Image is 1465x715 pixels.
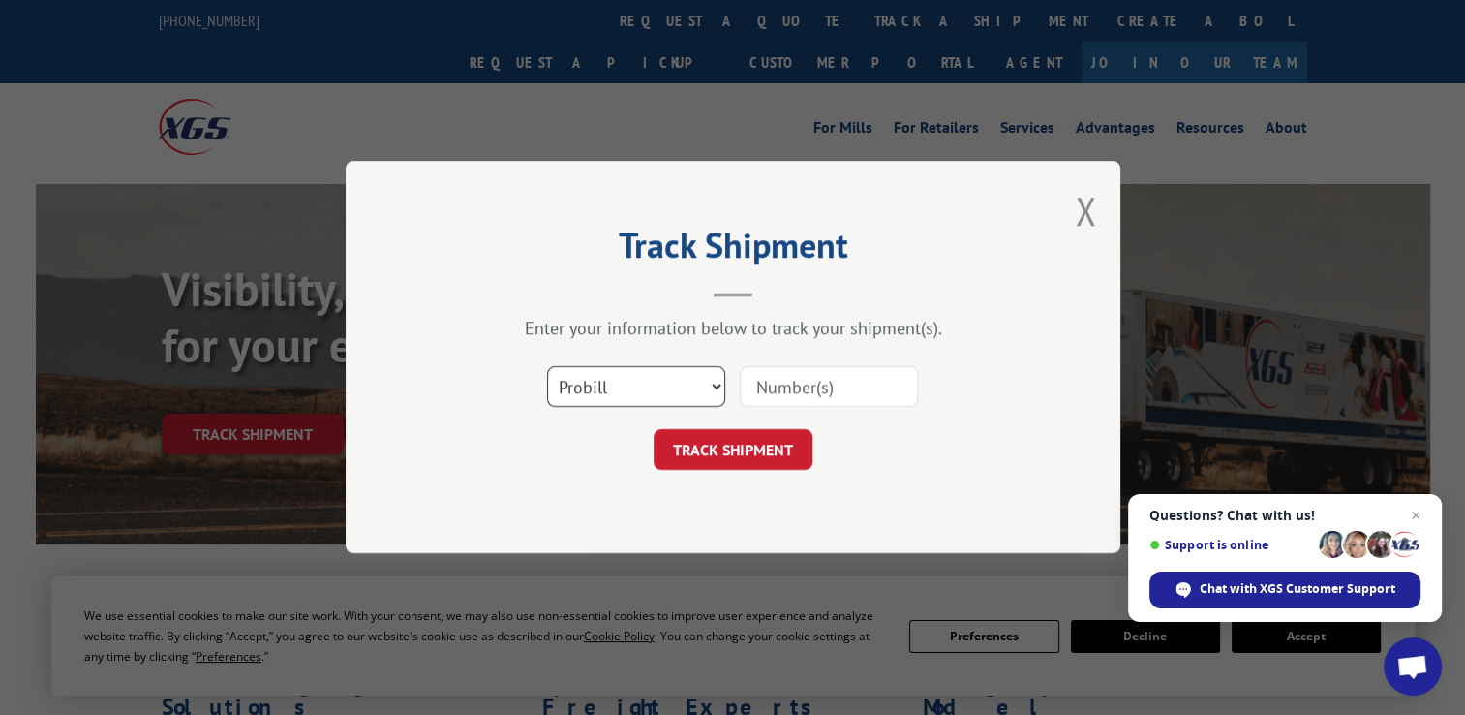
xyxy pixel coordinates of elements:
[1200,580,1395,598] span: Chat with XGS Customer Support
[1149,572,1420,608] div: Chat with XGS Customer Support
[1075,185,1096,236] button: Close modal
[1384,637,1442,696] div: Open chat
[740,367,918,408] input: Number(s)
[1149,538,1312,552] span: Support is online
[443,232,1023,268] h2: Track Shipment
[1149,508,1420,523] span: Questions? Chat with us!
[1404,504,1427,527] span: Close chat
[654,430,812,471] button: TRACK SHIPMENT
[443,318,1023,340] div: Enter your information below to track your shipment(s).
